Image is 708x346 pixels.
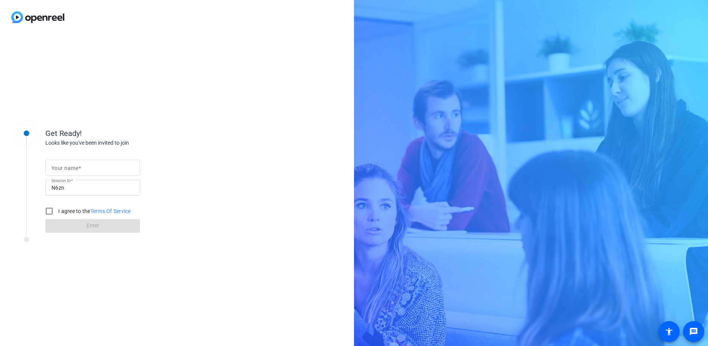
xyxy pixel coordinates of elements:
div: Get Ready! [45,128,197,139]
a: Terms Of Service [90,208,131,214]
mat-icon: accessibility [665,327,674,336]
label: I agree to the [57,207,131,215]
mat-label: Session ID [51,178,71,183]
mat-icon: message [689,327,698,336]
div: Looks like you've been invited to join [45,139,197,147]
mat-label: Your name [51,165,78,171]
